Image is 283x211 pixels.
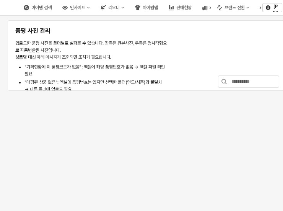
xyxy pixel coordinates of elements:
[15,40,167,61] p: 업로드한 품평 사진을 폴더별로 살펴볼 수 있습니다. 좌측은 원본사진, 우측은 정사각형으로 자동변환된 사진입니다. 상품명 대신 아래 메시지가 조회되면 조치가 필요합니다.
[58,3,94,12] button: 인사이트
[176,5,192,10] div: 판매현황
[31,5,52,10] div: 아이템 검색
[164,3,196,12] button: 판매현황
[108,5,120,10] div: 리오더
[130,3,163,12] button: 아이템맵
[143,5,158,10] div: 아이템맵
[273,3,279,59] p: [PERSON_NAME]
[15,27,167,35] h5: 품평 사진 관리
[24,64,167,77] li: "기획현황에 이 품평코드가 없음": 엑셀에 해당 품평번호가 없음 → 엑셀 파일 확인 필요
[96,3,129,12] button: 리오더
[224,5,245,10] div: 브랜드 전환
[70,5,85,10] div: 인사이트
[19,3,56,12] button: 아이템 검색
[198,3,239,12] button: 입출고 현황
[212,3,254,12] button: 브랜드 전환
[24,79,167,93] li: "매핑된 상품 없음": 엑셀에 품평번호는 있지만 선택한 폴더(연도/시즌)와 불일치 → 다른 폴더에 업로드 필요
[262,3,282,12] button: [PERSON_NAME]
